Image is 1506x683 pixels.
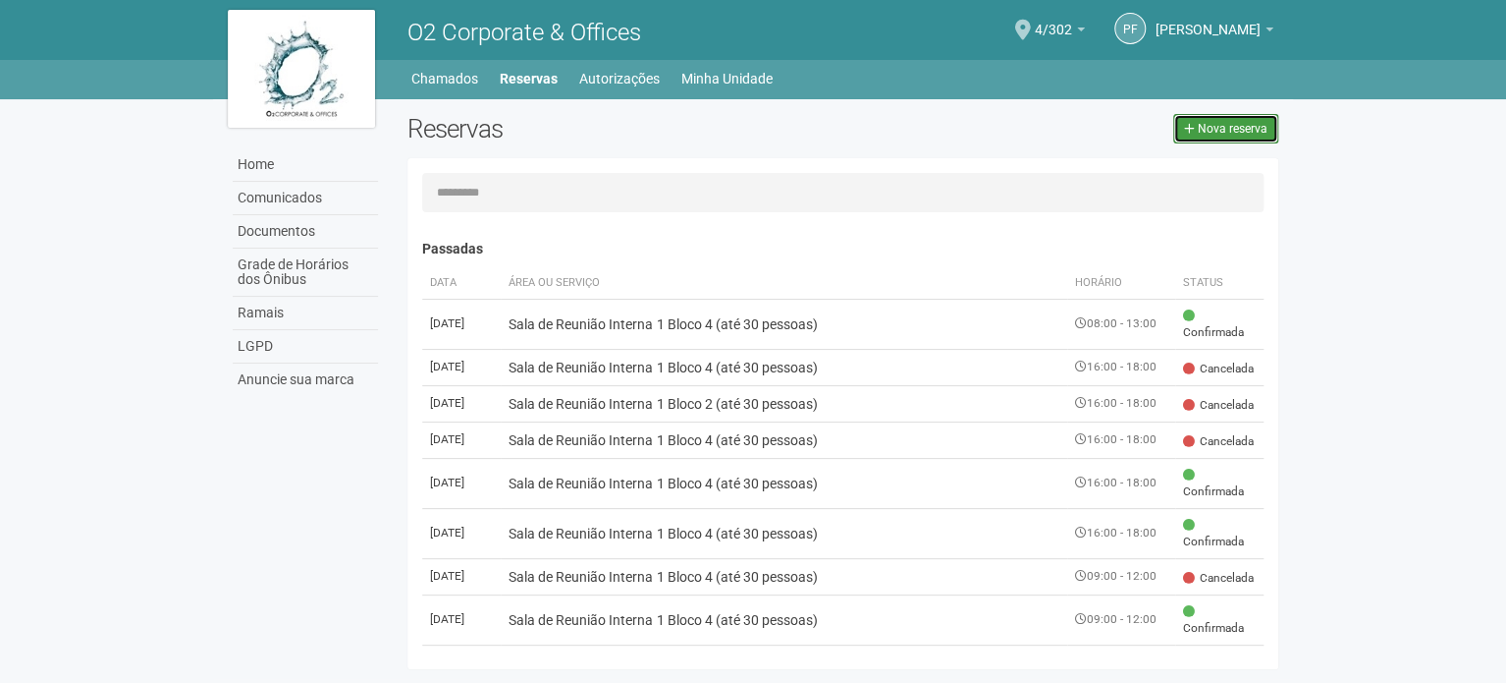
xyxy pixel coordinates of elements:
[228,10,375,128] img: logo.jpg
[1175,267,1264,300] th: Status
[233,148,378,182] a: Home
[422,422,501,458] td: [DATE]
[1183,467,1256,500] span: Confirmada
[1183,603,1256,637] span: Confirmada
[233,182,378,215] a: Comunicados
[1183,433,1254,450] span: Cancelada
[422,508,501,558] td: [DATE]
[500,65,558,92] a: Reservas
[1067,595,1175,645] td: 09:00 - 12:00
[422,595,501,645] td: [DATE]
[501,349,1067,385] td: Sala de Reunião Interna 1 Bloco 4 (até 30 pessoas)
[501,558,1067,595] td: Sala de Reunião Interna 1 Bloco 4 (até 30 pessoas)
[422,558,501,595] td: [DATE]
[579,65,660,92] a: Autorizações
[501,299,1067,349] td: Sala de Reunião Interna 1 Bloco 4 (até 30 pessoas)
[422,458,501,508] td: [DATE]
[1067,422,1175,458] td: 16:00 - 18:00
[1035,3,1072,37] span: 4/302
[1183,397,1254,414] span: Cancelada
[1067,299,1175,349] td: 08:00 - 13:00
[1067,508,1175,558] td: 16:00 - 18:00
[407,114,828,143] h2: Reservas
[1067,267,1175,300] th: Horário
[1198,122,1267,136] span: Nova reserva
[1067,349,1175,385] td: 16:00 - 18:00
[1183,570,1254,587] span: Cancelada
[1067,458,1175,508] td: 16:00 - 18:00
[1183,361,1254,377] span: Cancelada
[422,299,501,349] td: [DATE]
[1067,558,1175,595] td: 09:00 - 12:00
[411,65,478,92] a: Chamados
[233,249,378,297] a: Grade de Horários dos Ônibus
[1156,3,1261,37] span: PRISCILLA FREITAS
[422,267,501,300] th: Data
[407,19,641,46] span: O2 Corporate & Offices
[501,267,1067,300] th: Área ou Serviço
[1183,517,1256,550] span: Confirmada
[233,297,378,330] a: Ramais
[1156,25,1273,40] a: [PERSON_NAME]
[501,508,1067,558] td: Sala de Reunião Interna 1 Bloco 4 (até 30 pessoas)
[501,385,1067,422] td: Sala de Reunião Interna 1 Bloco 2 (até 30 pessoas)
[501,422,1067,458] td: Sala de Reunião Interna 1 Bloco 4 (até 30 pessoas)
[233,215,378,249] a: Documentos
[501,458,1067,508] td: Sala de Reunião Interna 1 Bloco 4 (até 30 pessoas)
[1035,25,1085,40] a: 4/302
[233,330,378,364] a: LGPD
[422,385,501,422] td: [DATE]
[233,364,378,396] a: Anuncie sua marca
[422,242,1264,256] h4: Passadas
[1173,114,1278,143] a: Nova reserva
[422,349,501,385] td: [DATE]
[681,65,773,92] a: Minha Unidade
[501,595,1067,645] td: Sala de Reunião Interna 1 Bloco 4 (até 30 pessoas)
[1183,308,1256,341] span: Confirmada
[1067,385,1175,422] td: 16:00 - 18:00
[1114,13,1146,44] a: PF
